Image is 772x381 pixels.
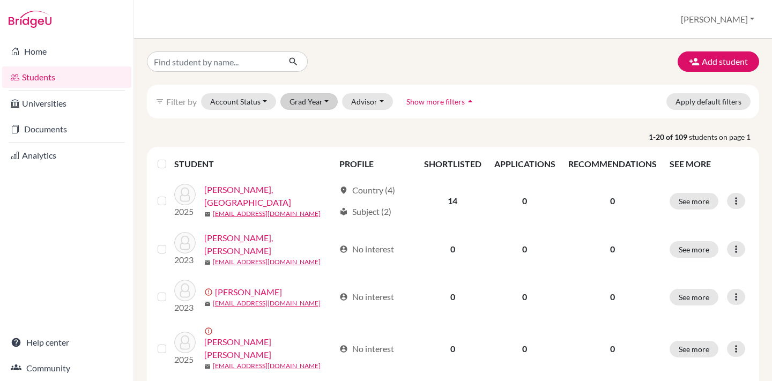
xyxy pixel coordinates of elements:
span: mail [204,259,211,266]
div: Subject (2) [339,205,391,218]
span: Filter by [166,96,197,107]
p: 2025 [174,353,196,366]
img: Abdalla Al Hosani, Meera [174,184,196,205]
i: arrow_drop_up [465,96,476,107]
img: Abdulkhaleq Alhammadi, Mariam [174,280,196,301]
span: local_library [339,207,348,216]
span: error_outline [204,327,215,335]
button: Grad Year [280,93,338,110]
p: 0 [568,195,657,207]
span: mail [204,211,211,218]
p: 2023 [174,253,196,266]
th: SHORTLISTED [418,151,488,177]
img: Abdulkareem Alhosani, Dana [174,232,196,253]
a: [PERSON_NAME], [PERSON_NAME] [204,231,335,257]
span: account_circle [339,345,348,353]
td: 0 [418,320,488,377]
a: [PERSON_NAME] [215,286,282,298]
a: Help center [2,332,131,353]
span: students on page 1 [689,131,759,143]
button: Advisor [342,93,393,110]
a: [PERSON_NAME] [PERSON_NAME] [204,335,335,361]
span: account_circle [339,293,348,301]
a: Home [2,41,131,62]
button: See more [670,341,718,357]
button: See more [670,193,718,210]
button: Apply default filters [666,93,751,110]
img: Bridge-U [9,11,51,28]
a: Documents [2,118,131,140]
th: RECOMMENDATIONS [562,151,663,177]
p: 0 [568,290,657,303]
button: Add student [678,51,759,72]
td: 0 [488,273,562,320]
p: 2023 [174,301,196,314]
span: account_circle [339,245,348,253]
p: 0 [568,342,657,355]
a: Analytics [2,145,131,166]
i: filter_list [155,97,164,106]
a: [EMAIL_ADDRESS][DOMAIN_NAME] [213,257,321,267]
button: Account Status [201,93,276,110]
th: PROFILE [333,151,417,177]
th: SEE MORE [663,151,755,177]
td: 0 [418,273,488,320]
td: 0 [488,177,562,225]
a: Students [2,66,131,88]
a: [EMAIL_ADDRESS][DOMAIN_NAME] [213,298,321,308]
img: Abdul Khaleq Alhammadi, Hamda [174,332,196,353]
div: No interest [339,342,394,355]
strong: 1-20 of 109 [649,131,689,143]
td: 14 [418,177,488,225]
button: See more [670,289,718,305]
a: Community [2,357,131,379]
span: mail [204,301,211,307]
button: [PERSON_NAME] [676,9,759,29]
input: Find student by name... [147,51,280,72]
a: [PERSON_NAME], [GEOGRAPHIC_DATA] [204,183,335,209]
td: 0 [488,225,562,273]
th: STUDENT [174,151,333,177]
span: location_on [339,186,348,195]
p: 2025 [174,205,196,218]
div: No interest [339,243,394,256]
a: [EMAIL_ADDRESS][DOMAIN_NAME] [213,209,321,219]
button: See more [670,241,718,258]
td: 0 [488,320,562,377]
span: error_outline [204,288,215,296]
th: APPLICATIONS [488,151,562,177]
a: Universities [2,93,131,114]
button: Show more filtersarrow_drop_up [397,93,485,110]
td: 0 [418,225,488,273]
a: [EMAIL_ADDRESS][DOMAIN_NAME] [213,361,321,371]
div: Country (4) [339,184,395,197]
div: No interest [339,290,394,303]
span: mail [204,363,211,370]
p: 0 [568,243,657,256]
span: Show more filters [406,97,465,106]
